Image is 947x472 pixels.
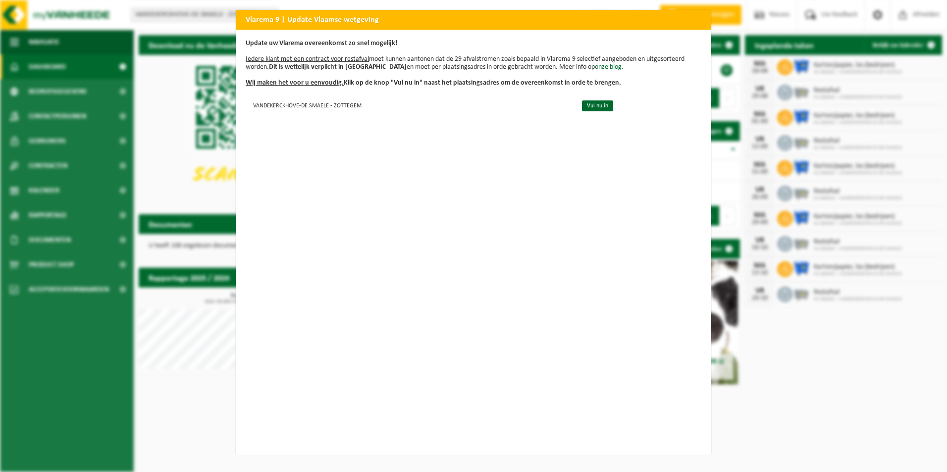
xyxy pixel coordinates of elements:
td: VANDEKERCKHOVE-DE SMAELE - ZOTTEGEM [246,97,574,113]
b: Update uw Vlarema overeenkomst zo snel mogelijk! [246,40,398,47]
h2: Vlarema 9 | Update Vlaamse wetgeving [236,10,711,29]
p: moet kunnen aantonen dat de 29 afvalstromen zoals bepaald in Vlarema 9 selectief aangeboden en ui... [246,40,701,87]
b: Dit is wettelijk verplicht in [GEOGRAPHIC_DATA] [269,63,407,71]
u: Iedere klant met een contract voor restafval [246,55,369,63]
b: Klik op de knop "Vul nu in" naast het plaatsingsadres om de overeenkomst in orde te brengen. [246,79,621,87]
a: Vul nu in [582,100,613,111]
a: onze blog. [595,63,624,71]
u: Wij maken het voor u eenvoudig. [246,79,344,87]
